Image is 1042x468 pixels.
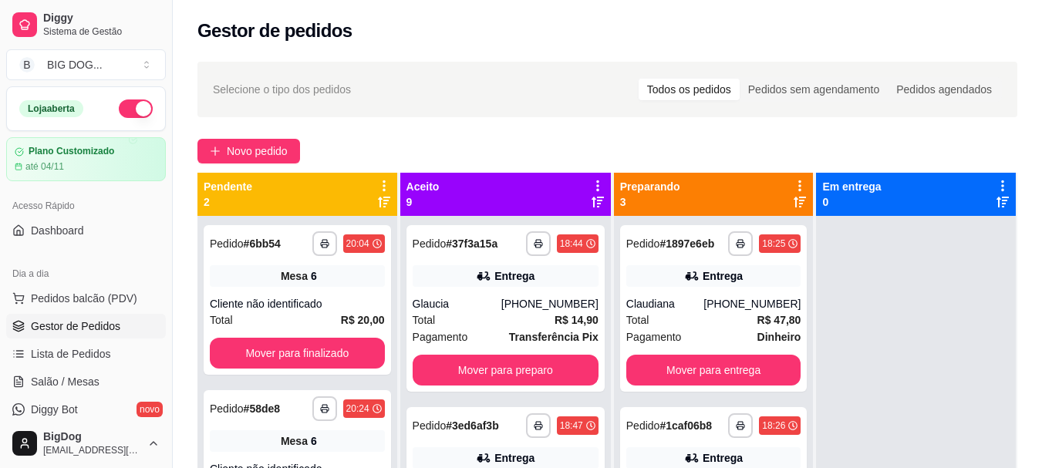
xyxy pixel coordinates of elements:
strong: # 6bb54 [244,237,281,250]
p: 0 [822,194,881,210]
div: Glaucia [413,296,501,311]
strong: Transferência Pix [509,331,599,343]
span: Pagamento [626,328,682,345]
p: Em entrega [822,179,881,194]
button: Mover para preparo [413,355,599,386]
div: Todos os pedidos [639,79,740,100]
button: Pedidos balcão (PDV) [6,286,166,311]
p: 9 [406,194,440,210]
div: [PHONE_NUMBER] [703,296,801,311]
span: Pedido [626,419,660,432]
div: [PHONE_NUMBER] [501,296,599,311]
div: 20:24 [346,402,369,415]
span: Pedido [626,237,660,250]
span: Salão / Mesas [31,374,99,389]
span: [EMAIL_ADDRESS][DOMAIN_NAME] [43,444,141,456]
strong: Dinheiro [757,331,801,343]
span: plus [210,146,221,157]
span: Sistema de Gestão [43,25,160,38]
span: BigDog [43,430,141,444]
strong: # 58de8 [244,402,281,415]
span: Pedido [413,237,447,250]
div: Loja aberta [19,100,83,117]
a: DiggySistema de Gestão [6,6,166,43]
div: 20:04 [346,237,369,250]
div: 18:25 [762,237,785,250]
div: Acesso Rápido [6,194,166,218]
strong: # 1caf06b8 [659,419,712,432]
div: BIG DOG ... [47,57,103,72]
button: Select a team [6,49,166,80]
span: Dashboard [31,223,84,238]
div: Entrega [703,268,743,284]
article: até 04/11 [25,160,64,173]
h2: Gestor de pedidos [197,19,352,43]
button: Alterar Status [119,99,153,118]
span: Pedidos balcão (PDV) [31,291,137,306]
article: Plano Customizado [29,146,114,157]
div: 18:26 [762,419,785,432]
p: Aceito [406,179,440,194]
div: 18:44 [560,237,583,250]
span: Diggy Bot [31,402,78,417]
span: Total [413,311,436,328]
span: Mesa [281,433,308,449]
span: B [19,57,35,72]
div: Dia a dia [6,261,166,286]
span: Lista de Pedidos [31,346,111,362]
strong: R$ 47,80 [757,314,801,326]
div: Entrega [494,268,534,284]
a: Lista de Pedidos [6,342,166,366]
p: 2 [204,194,252,210]
div: 18:47 [560,419,583,432]
div: 6 [311,433,317,449]
div: 6 [311,268,317,284]
strong: # 1897e6eb [659,237,714,250]
span: Diggy [43,12,160,25]
a: Salão / Mesas [6,369,166,394]
span: Total [210,311,233,328]
span: Selecione o tipo dos pedidos [213,81,351,98]
strong: # 37f3a15a [446,237,497,250]
button: Novo pedido [197,139,300,163]
p: 3 [620,194,680,210]
p: Preparando [620,179,680,194]
div: Pedidos sem agendamento [740,79,888,100]
span: Pedido [210,402,244,415]
span: Novo pedido [227,143,288,160]
strong: # 3ed6af3b [446,419,499,432]
span: Pagamento [413,328,468,345]
div: Cliente não identificado [210,296,385,311]
button: Mover para finalizado [210,338,385,369]
strong: R$ 20,00 [341,314,385,326]
strong: R$ 14,90 [555,314,599,326]
a: Gestor de Pedidos [6,314,166,338]
div: Pedidos agendados [888,79,1000,100]
div: Entrega [494,450,534,466]
span: Mesa [281,268,308,284]
span: Pedido [210,237,244,250]
a: Diggy Botnovo [6,397,166,422]
a: Dashboard [6,218,166,243]
a: Plano Customizadoaté 04/11 [6,137,166,181]
span: Gestor de Pedidos [31,318,120,334]
span: Pedido [413,419,447,432]
button: BigDog[EMAIL_ADDRESS][DOMAIN_NAME] [6,425,166,462]
button: Mover para entrega [626,355,801,386]
div: Claudiana [626,296,704,311]
div: Entrega [703,450,743,466]
span: Total [626,311,649,328]
p: Pendente [204,179,252,194]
